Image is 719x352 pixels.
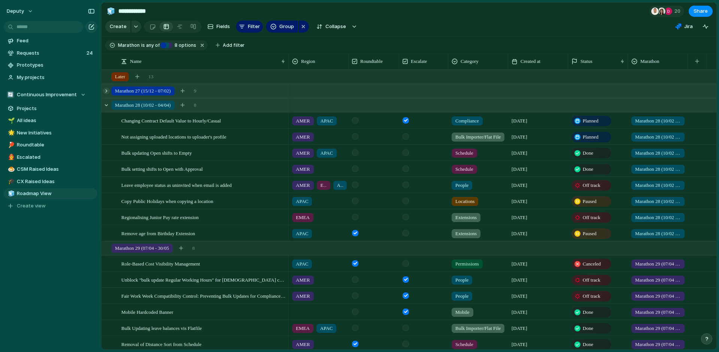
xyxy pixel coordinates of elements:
span: Done [583,341,593,348]
span: All ideas [17,117,95,124]
span: Marathon 28 (10/02 - 04/04) [635,133,681,141]
span: options [172,42,196,49]
span: Marathon 28 (10/02 - 04/04) [635,166,681,173]
a: 🌱All ideas [4,115,97,126]
a: Projects [4,103,97,114]
span: AMER [296,133,310,141]
span: My projects [17,74,95,81]
div: 🔄 [7,91,14,98]
button: 🔄Continuous Improvement [4,89,97,100]
span: [DATE] [512,276,527,284]
span: Bulk Importer/Flat File [455,133,501,141]
span: AMER [296,182,310,189]
span: APAC [337,182,343,189]
span: APAC [296,260,308,268]
button: 🧊 [7,190,14,197]
div: 👨‍🚒Escalated [4,152,97,163]
span: CX Raised Ideas [17,178,95,185]
span: Leave employee status as uninvited when email is added [121,180,232,189]
span: New Initiatives [17,129,95,137]
span: EMEA [321,182,327,189]
span: Compliance [455,117,479,125]
button: Add filter [211,40,249,51]
span: 8 [192,245,195,252]
span: Schedule [455,341,473,348]
span: Regionalising Junior Pay rate extension [121,213,199,221]
a: My projects [4,72,97,83]
span: Unblock "bulk update Regular Working Hours" for [DEMOGRAPHIC_DATA] customers [121,275,286,284]
span: [DATE] [512,230,527,237]
button: 8 options [160,41,198,49]
span: Marathon 28 (10/02 - 04/04) [635,198,681,205]
span: Marathon 29 (07/04 - 30/05 [635,276,681,284]
span: Add filter [223,42,245,49]
span: Done [583,325,593,332]
span: Extensions [455,214,477,221]
span: Fair Work Week Compatibility Control: Preventing Bulk Updates for Compliance Protection [121,291,286,300]
div: 🏓 [8,141,13,149]
span: AMER [296,149,310,157]
span: Status [580,58,592,65]
span: Prototypes [17,61,95,69]
span: Bulk updating Open shifts to Empty [121,148,192,157]
button: Jira [672,21,696,32]
span: 8 [194,101,197,109]
span: Planned [583,133,598,141]
span: APAC [321,117,333,125]
span: CSM Raised Ideas [17,166,95,173]
a: 🎓CX Raised Ideas [4,176,97,187]
span: Roadmap View [17,190,95,197]
span: 24 [87,49,94,57]
span: Remove age from Birthday Extension [121,229,195,237]
span: Mobile [455,309,470,316]
span: Marathon 29 (07/04 - 30/05 [635,260,681,268]
a: Requests24 [4,48,97,59]
span: [DATE] [512,260,527,268]
span: Extensions [455,230,477,237]
span: Canceled [583,260,601,268]
span: Marathon 28 (10/02 - 04/04) [115,101,171,109]
span: AMER [296,341,310,348]
span: Bulk setting shifts to Open with Approval [121,164,203,173]
span: Group [279,23,294,30]
span: Role-Based Cost Visibility Management [121,259,200,268]
div: 🌱 [8,116,13,125]
span: Roundtable [360,58,383,65]
button: Collapse [312,21,350,33]
span: Mobile Hardcoded Banner [121,307,173,316]
div: 👨‍🚒 [8,153,13,161]
span: Region [301,58,315,65]
span: Marathon 28 (10/02 - 04/04) [635,214,681,221]
button: 🌱 [7,117,14,124]
button: 🍮 [7,166,14,173]
div: 🎓 [8,177,13,186]
span: AMER [296,276,310,284]
button: 🧊 [105,5,117,17]
div: 🍮CSM Raised Ideas [4,164,97,175]
span: Marathon 28 (10/02 - 04/04) [635,230,681,237]
span: Bulk Importer/Flat File [455,325,501,332]
button: Group [266,21,298,33]
div: 🧊 [8,189,13,198]
a: 🧊Roadmap View [4,188,97,199]
span: Escalated [17,154,95,161]
span: Schedule [455,149,473,157]
a: 🌟New Initiatives [4,127,97,139]
a: 🏓Roundtable [4,139,97,151]
span: Changing Contract Default Value to Hourly/Casual [121,116,221,125]
span: Create view [17,202,46,210]
span: Marathon 28 (10/02 - 04/04) [635,182,681,189]
span: EMEA [296,214,310,221]
span: Continuous Improvement [17,91,77,98]
span: Marathon 27 (15/12 - 07/02) [115,87,171,95]
span: any of [145,42,160,49]
span: is [141,42,145,49]
span: Created at [521,58,540,65]
span: People [455,276,468,284]
button: 🏓 [7,141,14,149]
span: [DATE] [512,117,527,125]
span: APAC [296,198,308,205]
span: Fields [216,23,230,30]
